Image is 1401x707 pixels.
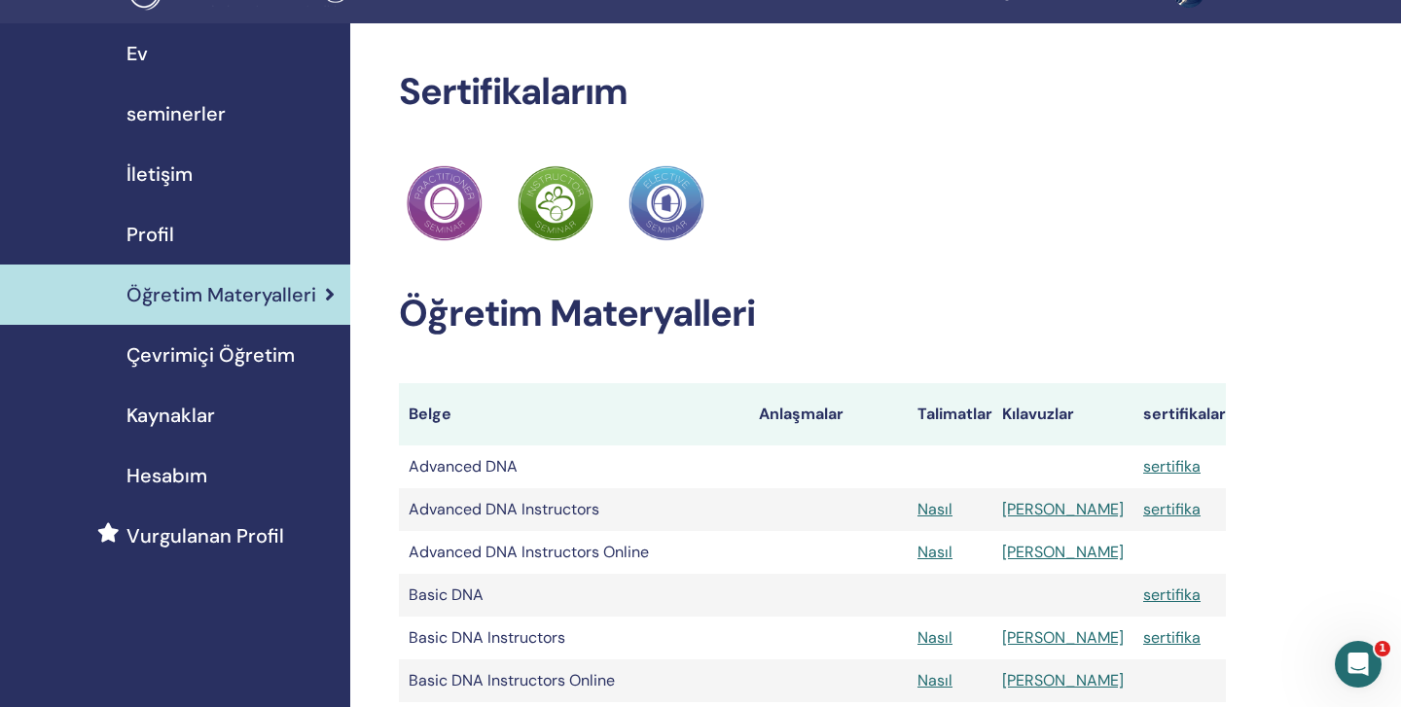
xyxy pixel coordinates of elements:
[917,542,952,562] a: Nasıl
[1002,627,1124,648] a: [PERSON_NAME]
[126,461,207,490] span: Hesabım
[1133,383,1226,445] th: sertifikalar
[518,165,593,241] img: Practitioner
[1002,542,1124,562] a: [PERSON_NAME]
[126,521,284,550] span: Vurgulanan Profil
[126,99,226,128] span: seminerler
[1335,641,1382,688] iframe: Intercom live chat
[399,659,749,702] td: Basic DNA Instructors Online
[1143,499,1201,519] a: sertifika
[399,383,749,445] th: Belge
[399,531,749,574] td: Advanced DNA Instructors Online
[126,159,193,189] span: İletişim
[917,499,952,519] a: Nasıl
[126,39,148,68] span: Ev
[1375,641,1390,656] span: 1
[126,401,215,430] span: Kaynaklar
[126,220,174,249] span: Profil
[1143,627,1201,648] a: sertifika
[629,165,704,241] img: Practitioner
[1002,499,1124,519] a: [PERSON_NAME]
[1002,670,1124,690] a: [PERSON_NAME]
[917,670,952,690] a: Nasıl
[399,574,749,617] td: Basic DNA
[126,280,316,309] span: Öğretim Materyalleri
[908,383,992,445] th: Talimatlar
[399,70,1226,115] h2: Sertifikalarım
[992,383,1133,445] th: Kılavuzlar
[1143,584,1201,605] a: sertifika
[1143,456,1201,477] a: sertifika
[399,292,1226,336] h2: Öğretim Materyalleri
[917,627,952,648] a: Nasıl
[399,488,749,531] td: Advanced DNA Instructors
[399,617,749,659] td: Basic DNA Instructors
[407,165,483,241] img: Practitioner
[126,340,295,370] span: Çevrimiçi Öğretim
[399,445,749,488] td: Advanced DNA
[749,383,908,445] th: Anlaşmalar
